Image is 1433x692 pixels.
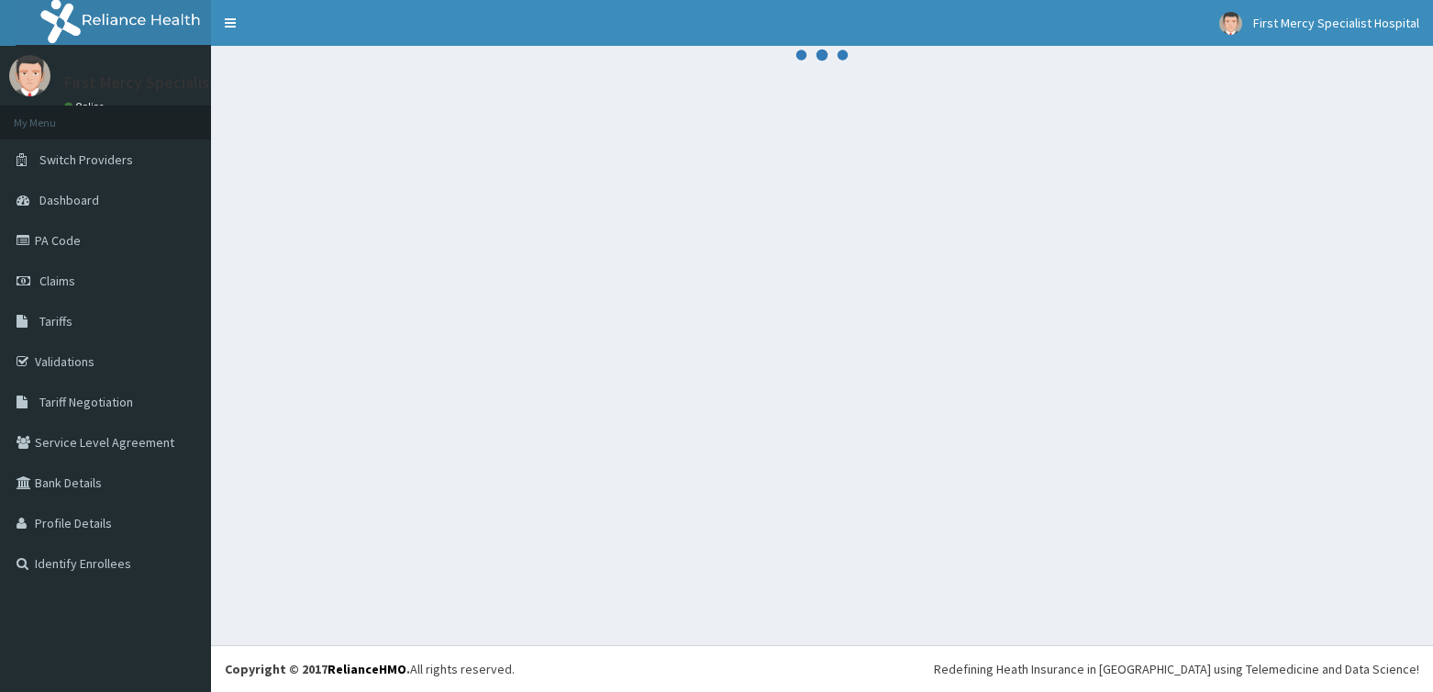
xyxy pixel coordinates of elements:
[211,645,1433,692] footer: All rights reserved.
[328,661,406,677] a: RelianceHMO
[64,74,281,91] p: First Mercy Specialist Hospital
[794,28,850,83] svg: audio-loading
[39,273,75,289] span: Claims
[1253,15,1419,31] span: First Mercy Specialist Hospital
[39,192,99,208] span: Dashboard
[225,661,410,677] strong: Copyright © 2017 .
[934,660,1419,678] div: Redefining Heath Insurance in [GEOGRAPHIC_DATA] using Telemedicine and Data Science!
[64,100,108,113] a: Online
[39,394,133,410] span: Tariff Negotiation
[9,55,50,96] img: User Image
[39,151,133,168] span: Switch Providers
[39,313,72,329] span: Tariffs
[1219,12,1242,35] img: User Image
